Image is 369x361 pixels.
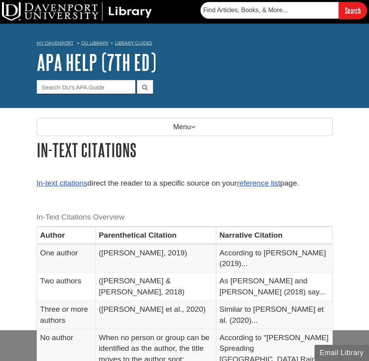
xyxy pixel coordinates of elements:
[2,2,152,21] img: DU Library
[216,227,333,244] th: Narrative Citation
[81,40,109,46] a: DU Library
[37,244,96,272] td: One author
[37,140,333,160] h1: In-Text Citations
[216,301,333,329] td: Similar to [PERSON_NAME] et al. (2020)...
[216,272,333,301] td: As [PERSON_NAME] and [PERSON_NAME] (2018) say...
[96,272,216,301] td: ([PERSON_NAME] & [PERSON_NAME], 2018)
[37,301,96,329] td: Three or more authors
[96,244,216,272] td: ([PERSON_NAME], 2019)
[237,179,280,187] a: reference list
[37,38,333,50] nav: breadcrumb
[200,2,367,19] form: Searches DU Library's articles, books, and more
[339,2,367,19] input: Search
[37,179,88,187] a: In-text citations
[216,244,333,272] td: According to [PERSON_NAME] (2019)...
[37,178,333,189] p: direct the reader to a specific source on your page.
[37,80,135,94] input: Search DU's APA Guide
[37,227,96,244] th: Author
[115,40,152,46] a: Library Guides
[315,345,369,361] button: Email Library
[37,118,333,136] p: Menu
[96,301,216,329] td: ([PERSON_NAME] et al., 2020)
[96,227,216,244] th: Parenthetical Citation
[37,40,73,47] a: My Davenport
[37,50,156,74] a: APA Help (7th Ed)
[37,208,333,226] caption: In-Text Citations Overview
[200,2,339,19] input: Find Articles, Books, & More...
[37,272,96,301] td: Two authors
